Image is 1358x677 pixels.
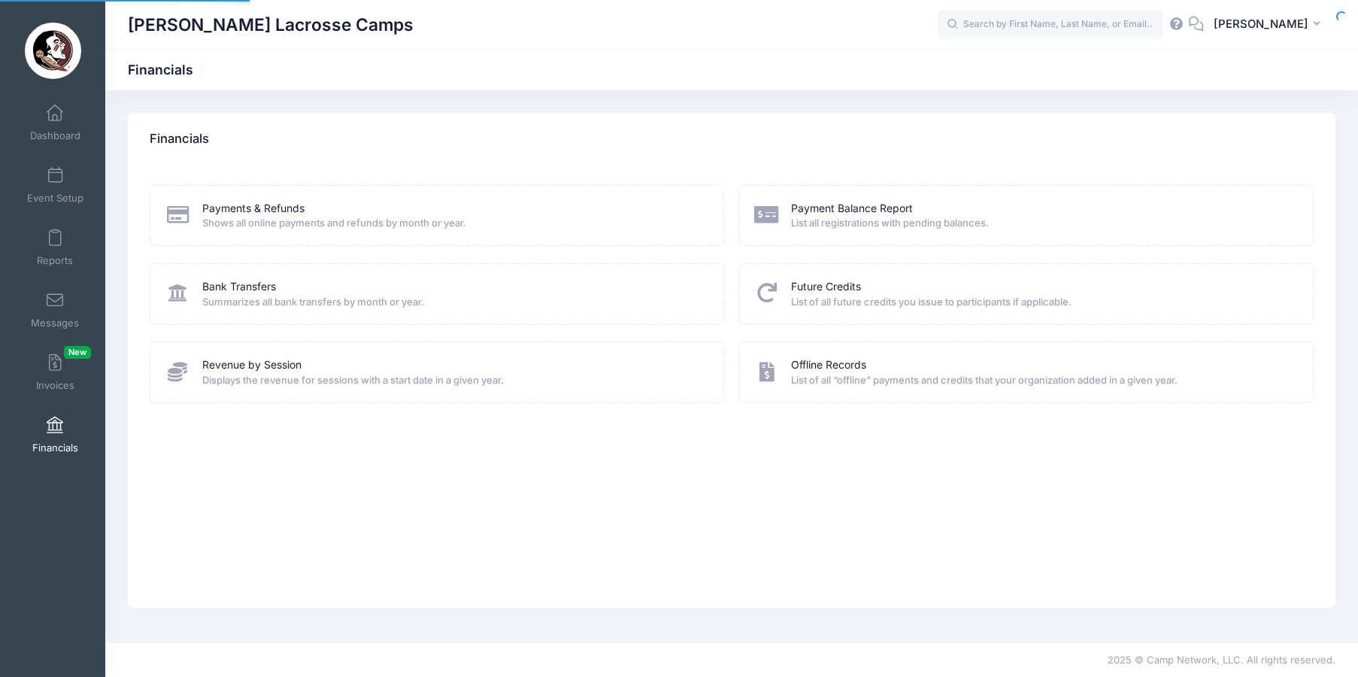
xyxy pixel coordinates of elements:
h1: Financials [128,62,206,77]
a: Payments & Refunds [202,201,305,217]
span: Shows all online payments and refunds by month or year. [202,216,705,231]
a: Messages [20,284,91,336]
span: Financials [32,442,78,454]
span: List of all future credits you issue to participants if applicable. [791,295,1293,310]
a: Dashboard [20,96,91,149]
h4: Financials [150,118,209,161]
input: Search by First Name, Last Name, or Email... [938,10,1163,40]
a: Offline Records [791,357,866,373]
span: Summarizes all bank transfers by month or year. [202,295,705,310]
span: Dashboard [30,129,80,142]
a: Revenue by Session [202,357,302,373]
span: Invoices [36,379,74,392]
h1: [PERSON_NAME] Lacrosse Camps [128,8,414,42]
a: Event Setup [20,159,91,211]
a: Future Credits [791,279,861,295]
span: Reports [37,254,73,267]
span: Messages [31,317,79,329]
span: [PERSON_NAME] [1214,16,1308,32]
span: New [64,346,91,359]
a: Reports [20,221,91,274]
a: Financials [20,408,91,461]
span: 2025 © Camp Network, LLC. All rights reserved. [1108,654,1335,666]
a: Payment Balance Report [791,201,913,217]
a: Bank Transfers [202,279,276,295]
button: [PERSON_NAME] [1204,8,1335,42]
span: List of all “offline” payments and credits that your organization added in a given year. [791,373,1293,388]
img: Sara Tisdale Lacrosse Camps [25,23,81,79]
span: Event Setup [27,192,83,205]
span: List all registrations with pending balances. [791,216,1293,231]
a: InvoicesNew [20,346,91,399]
span: Displays the revenue for sessions with a start date in a given year. [202,373,705,388]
